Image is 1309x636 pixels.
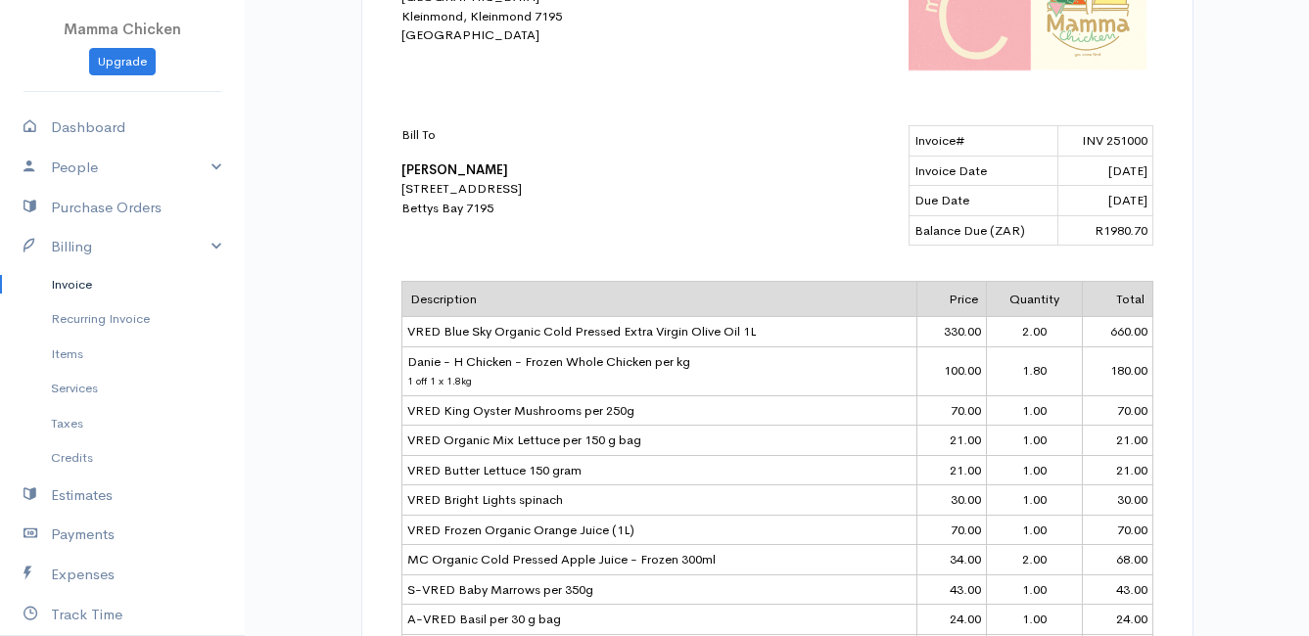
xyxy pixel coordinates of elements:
td: 70.00 [1082,515,1152,545]
td: Danie - H Chicken - Frozen Whole Chicken per kg [401,346,916,395]
a: Upgrade [89,48,156,76]
td: Invoice Date [909,156,1058,186]
td: Due Date [909,186,1058,216]
td: 1.00 [987,605,1082,635]
td: Total [1082,281,1152,317]
td: 1.00 [987,455,1082,485]
td: [DATE] [1058,186,1152,216]
td: Quantity [987,281,1082,317]
td: 70.00 [916,395,987,426]
td: VRED Organic Mix Lettuce per 150 g bag [401,426,916,456]
td: 1.00 [987,515,1082,545]
td: VRED Bright Lights spinach [401,485,916,516]
td: VRED Blue Sky Organic Cold Pressed Extra Virgin Olive Oil 1L [401,317,916,347]
td: 1.00 [987,574,1082,605]
td: 21.00 [916,455,987,485]
td: 1.80 [987,346,1082,395]
td: 1.00 [987,395,1082,426]
td: 1.00 [987,485,1082,516]
td: 68.00 [1082,545,1152,575]
td: Balance Due (ZAR) [909,215,1058,246]
td: 34.00 [916,545,987,575]
td: 2.00 [987,545,1082,575]
td: S-VRED Baby Marrows per 350g [401,574,916,605]
td: Description [401,281,916,317]
td: 180.00 [1082,346,1152,395]
td: Price [916,281,987,317]
span: 1 off 1 x 1.8kg [407,375,472,387]
td: 330.00 [916,317,987,347]
td: 30.00 [916,485,987,516]
td: 30.00 [1082,485,1152,516]
td: INV 251000 [1058,126,1152,157]
td: 21.00 [1082,455,1152,485]
td: [DATE] [1058,156,1152,186]
td: 24.00 [1082,605,1152,635]
td: 660.00 [1082,317,1152,347]
td: 2.00 [987,317,1082,347]
td: 21.00 [1082,426,1152,456]
td: 70.00 [1082,395,1152,426]
td: 43.00 [1082,574,1152,605]
td: 70.00 [916,515,987,545]
p: Bill To [401,125,744,145]
b: [PERSON_NAME] [401,161,508,178]
td: 43.00 [916,574,987,605]
td: Invoice# [909,126,1058,157]
td: VRED Frozen Organic Orange Juice (1L) [401,515,916,545]
td: 21.00 [916,426,987,456]
td: MC Organic Cold Pressed Apple Juice - Frozen 300ml [401,545,916,575]
td: 24.00 [916,605,987,635]
div: [STREET_ADDRESS] Bettys Bay 7195 [401,125,744,217]
td: A-VRED Basil per 30 g bag [401,605,916,635]
td: VRED Butter Lettuce 150 gram [401,455,916,485]
span: Mamma Chicken [64,20,181,38]
td: 100.00 [916,346,987,395]
td: 1.00 [987,426,1082,456]
td: R1980.70 [1058,215,1152,246]
td: VRED King Oyster Mushrooms per 250g [401,395,916,426]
